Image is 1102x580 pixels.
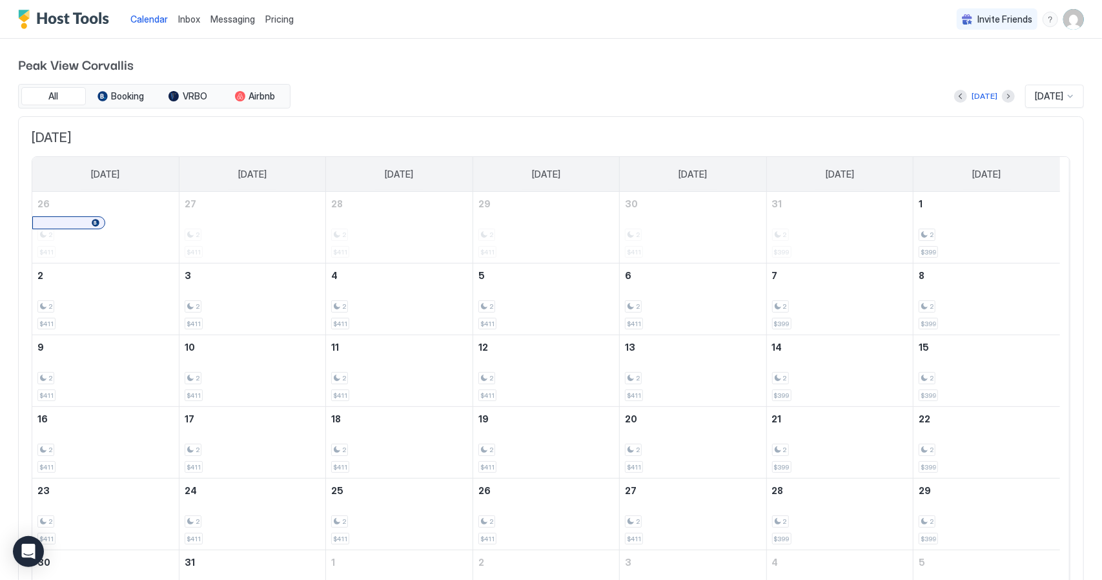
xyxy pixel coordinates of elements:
[489,517,493,526] span: 2
[766,407,913,479] td: August 21, 2026
[625,557,631,568] span: 3
[489,374,493,382] span: 2
[783,374,787,382] span: 2
[772,413,782,424] span: 21
[913,264,1060,335] td: August 8, 2026
[196,446,199,454] span: 2
[913,192,1060,264] td: August 1, 2026
[185,413,194,424] span: 17
[32,479,179,502] a: August 23, 2026
[774,535,790,543] span: $399
[913,479,1060,550] td: August 29, 2026
[385,169,414,180] span: [DATE]
[921,320,936,328] span: $399
[39,463,54,471] span: $411
[473,264,619,335] td: August 5, 2026
[326,335,473,407] td: August 11, 2026
[183,90,207,102] span: VRBO
[112,90,145,102] span: Booking
[333,463,347,471] span: $411
[921,463,936,471] span: $399
[913,407,1060,431] a: August 22, 2026
[473,407,619,431] a: August 19, 2026
[636,374,640,382] span: 2
[32,407,179,479] td: August 16, 2026
[473,264,619,287] a: August 5, 2026
[813,157,867,192] a: Friday
[372,157,427,192] a: Tuesday
[473,192,619,216] a: July 29, 2026
[921,535,936,543] span: $399
[627,463,641,471] span: $411
[972,90,997,102] div: [DATE]
[265,14,294,25] span: Pricing
[473,192,619,264] td: July 29, 2026
[49,90,59,102] span: All
[185,342,195,353] span: 10
[772,557,779,568] span: 4
[39,320,54,328] span: $411
[766,479,913,550] td: August 28, 2026
[32,335,179,407] td: August 9, 2026
[156,87,220,105] button: VRBO
[326,264,472,287] a: August 4, 2026
[37,342,44,353] span: 9
[326,479,473,550] td: August 25, 2026
[625,485,637,496] span: 27
[921,391,936,400] span: $399
[342,302,346,311] span: 2
[532,169,560,180] span: [DATE]
[185,485,197,496] span: 24
[91,169,119,180] span: [DATE]
[772,342,782,353] span: 14
[178,12,200,26] a: Inbox
[625,198,638,209] span: 30
[88,87,153,105] button: Booking
[767,192,913,216] a: July 31, 2026
[919,557,925,568] span: 5
[480,391,495,400] span: $411
[342,374,346,382] span: 2
[196,374,199,382] span: 2
[620,479,766,550] td: August 27, 2026
[32,550,179,574] a: August 30, 2026
[478,557,484,568] span: 2
[37,270,43,281] span: 2
[179,264,325,335] td: August 3, 2026
[767,407,913,431] a: August 21, 2026
[480,535,495,543] span: $411
[480,463,495,471] span: $411
[185,198,196,209] span: 27
[48,517,52,526] span: 2
[238,169,267,180] span: [DATE]
[930,374,934,382] span: 2
[331,485,343,496] span: 25
[179,335,325,359] a: August 10, 2026
[13,536,44,567] div: Open Intercom Messenger
[930,231,934,239] span: 2
[196,302,199,311] span: 2
[179,479,325,550] td: August 24, 2026
[970,88,999,104] button: [DATE]
[331,198,343,209] span: 28
[473,479,619,550] td: August 26, 2026
[473,479,619,502] a: August 26, 2026
[1043,12,1058,27] div: menu
[331,270,338,281] span: 4
[913,550,1060,574] a: September 5, 2026
[18,10,115,29] a: Host Tools Logo
[478,342,488,353] span: 12
[783,302,787,311] span: 2
[478,413,489,424] span: 19
[766,264,913,335] td: August 7, 2026
[223,87,287,105] button: Airbnb
[921,248,936,256] span: $399
[185,557,195,568] span: 31
[225,157,280,192] a: Monday
[679,169,707,180] span: [DATE]
[627,391,641,400] span: $411
[1063,9,1084,30] div: User profile
[913,192,1060,216] a: August 1, 2026
[179,192,325,264] td: July 27, 2026
[326,192,473,264] td: July 28, 2026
